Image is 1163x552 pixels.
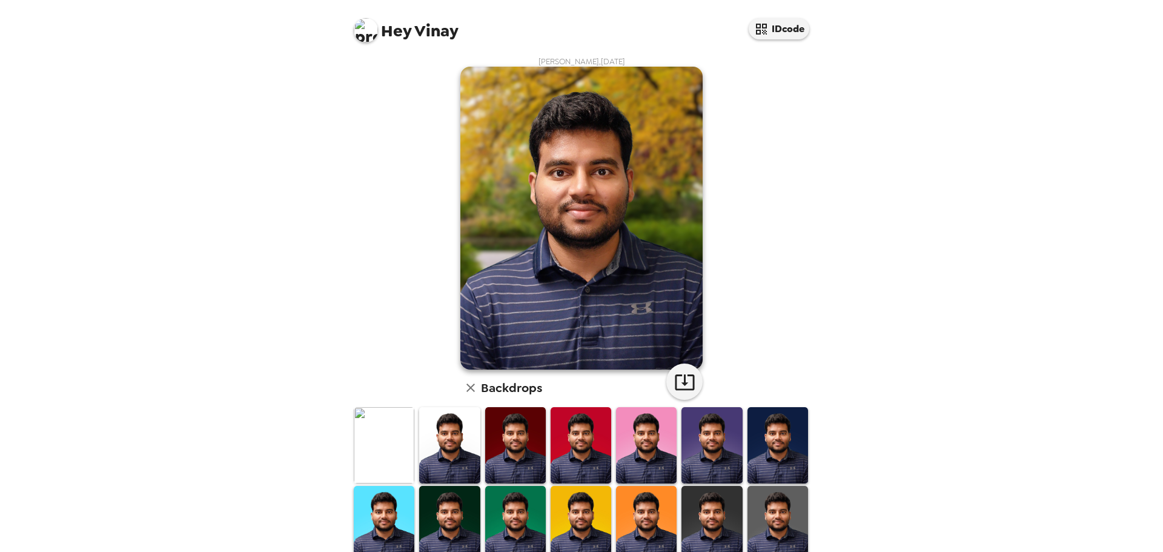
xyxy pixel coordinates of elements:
img: profile pic [354,18,378,42]
button: IDcode [749,18,809,39]
span: Hey [381,20,411,42]
span: [PERSON_NAME] , [DATE] [538,56,625,67]
h6: Backdrops [481,378,542,397]
img: user [460,67,703,370]
img: Original [354,407,414,483]
span: Vinay [354,12,459,39]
